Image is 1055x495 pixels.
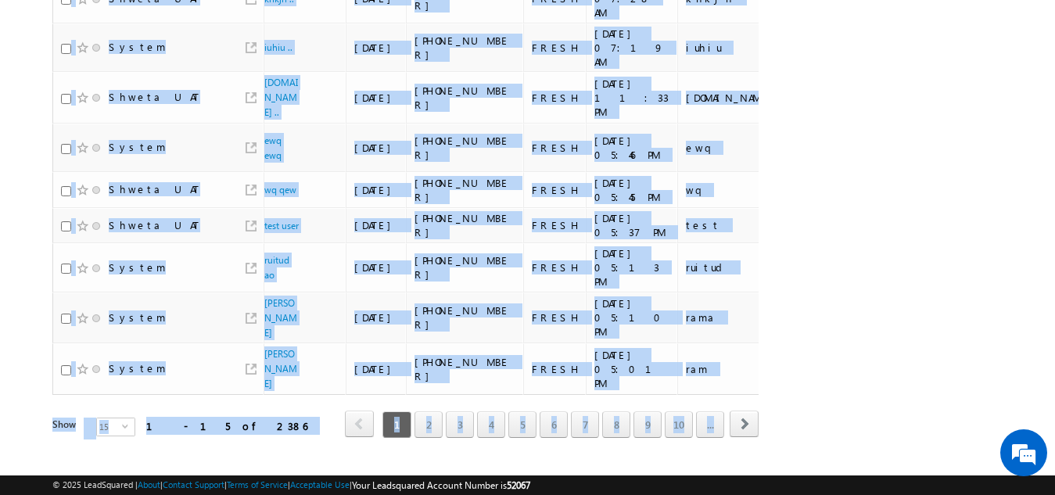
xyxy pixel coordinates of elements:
div: [PHONE_NUMBER] [414,355,516,383]
div: [DATE] 11:33 PM [594,77,670,119]
a: iuhiu .. [264,41,292,53]
div: [PHONE_NUMBER] [414,253,516,282]
a: 8 [602,411,630,438]
div: [DATE] 07:19 AM [594,27,670,69]
a: 4 [477,411,505,438]
div: [DATE] [354,41,399,55]
span: 1 [382,411,411,438]
div: test [686,218,788,232]
div: [PHONE_NUMBER] [414,34,516,62]
div: [DATE] 05:01 PM [594,348,670,390]
a: 3 [446,411,474,438]
div: [PHONE_NUMBER] [414,84,516,112]
a: [DOMAIN_NAME] .. [264,77,298,118]
div: System [109,310,166,325]
div: [DATE] 05:46 PM [594,134,670,162]
div: [DATE] [354,183,399,197]
div: FRESH [532,141,580,155]
div: System [109,40,166,54]
div: Shweta UAT [109,218,200,232]
div: [PHONE_NUMBER] [414,303,516,332]
div: ram [686,362,788,376]
a: test user [264,220,299,231]
a: ewq ewq [264,135,282,161]
a: wq qew [264,184,296,195]
span: Your Leadsquared Account Number is [352,479,530,491]
a: 2 [414,411,443,438]
span: select [122,422,135,429]
div: FRESH [532,362,580,376]
span: © 2025 LeadSquared | | | | | [52,478,530,493]
div: Show [52,418,84,432]
div: [DATE] 05:37 PM [594,211,670,239]
a: next [730,412,759,437]
a: Acceptable Use [290,479,350,490]
a: ... [696,411,724,438]
div: [DATE] [354,141,399,155]
div: System [109,361,166,375]
div: [DATE] [354,310,399,325]
a: 9 [633,411,662,438]
img: d_60004797649_company_0_60004797649 [27,82,66,102]
div: [DATE] [354,362,399,376]
div: [DATE] [354,260,399,274]
div: Chat with us now [81,82,263,102]
em: Start Chat [213,384,284,405]
div: iuhiu [686,41,788,55]
div: [PHONE_NUMBER] [414,176,516,204]
a: ruitud ao [264,254,289,281]
div: ewq [686,141,788,155]
span: 15 [97,418,122,436]
a: prev [345,412,374,437]
div: FRESH [532,218,580,232]
div: FRESH [532,183,580,197]
div: [DATE] [354,91,399,105]
a: 7 [571,411,599,438]
a: Terms of Service [227,479,288,490]
div: System [109,260,166,274]
textarea: Type your message and hit 'Enter' [20,145,285,371]
a: [PERSON_NAME] [264,297,297,339]
div: rama [686,310,788,325]
div: [DATE] 05:10 PM [594,296,670,339]
div: [PHONE_NUMBER] [414,211,516,239]
div: System [109,140,166,154]
a: Contact Support [163,479,224,490]
div: FRESH [532,310,580,325]
a: 5 [508,411,536,438]
div: [PHONE_NUMBER] [414,134,516,162]
div: wq [686,183,788,197]
div: [DATE] 05:45 PM [594,176,670,204]
span: 52067 [507,479,530,491]
a: 10 [665,411,693,438]
div: FRESH [532,91,580,105]
div: [DATE] [354,218,399,232]
span: next [730,411,759,437]
div: [DOMAIN_NAME] [686,91,788,105]
a: [PERSON_NAME] [264,348,297,389]
div: FRESH [532,260,580,274]
div: 1 - 15 of 2386 [146,417,307,435]
div: Shweta UAT [109,90,200,104]
div: [DATE] 05:13 PM [594,246,670,289]
a: About [138,479,160,490]
a: 6 [540,411,568,438]
div: Shweta UAT [109,182,200,196]
div: Minimize live chat window [257,8,294,45]
span: prev [345,411,374,437]
div: ruitud [686,260,788,274]
div: FRESH [532,41,580,55]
